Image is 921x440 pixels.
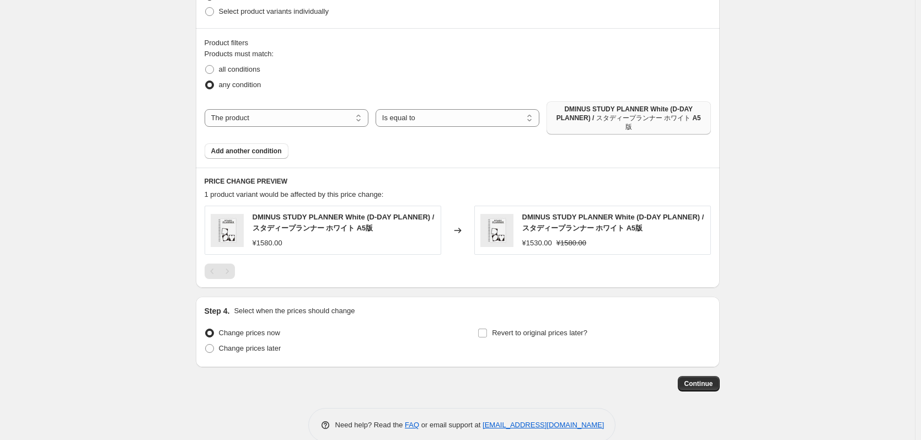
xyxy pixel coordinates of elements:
span: Change prices now [219,329,280,337]
div: Product filters [205,37,711,49]
div: ¥1580.00 [253,238,282,249]
span: Products must match: [205,50,274,58]
span: DMINUS STUDY PLANNER White (D-DAY PLANNER) / スタディープランナー ホワイト A5版 [522,213,704,232]
span: Select product variants individually [219,7,329,15]
span: Add another condition [211,147,282,155]
span: or email support at [419,421,483,429]
span: any condition [219,81,261,89]
span: Need help? Read the [335,421,405,429]
button: Continue [678,376,720,391]
a: [EMAIL_ADDRESS][DOMAIN_NAME] [483,421,604,429]
span: DMINUS STUDY PLANNER White (D-DAY PLANNER) / スタディープランナー ホワイト A5版 [553,105,704,131]
button: DMINUS STUDY PLANNER White (D-DAY PLANNER) / スタディープランナー ホワイト A5版 [547,101,710,135]
p: Select when the prices should change [234,305,355,316]
button: Add another condition [205,143,288,159]
span: all conditions [219,65,260,73]
nav: Pagination [205,264,235,279]
img: SUTUDYPLANNER_1_80x.jpg [480,214,513,247]
a: FAQ [405,421,419,429]
h6: PRICE CHANGE PREVIEW [205,177,711,186]
span: Revert to original prices later? [492,329,587,337]
strike: ¥1580.00 [556,238,586,249]
img: SUTUDYPLANNER_1_80x.jpg [211,214,244,247]
span: Change prices later [219,344,281,352]
span: 1 product variant would be affected by this price change: [205,190,384,198]
div: ¥1530.00 [522,238,552,249]
span: Continue [684,379,713,388]
span: DMINUS STUDY PLANNER White (D-DAY PLANNER) / スタディープランナー ホワイト A5版 [253,213,435,232]
h2: Step 4. [205,305,230,316]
